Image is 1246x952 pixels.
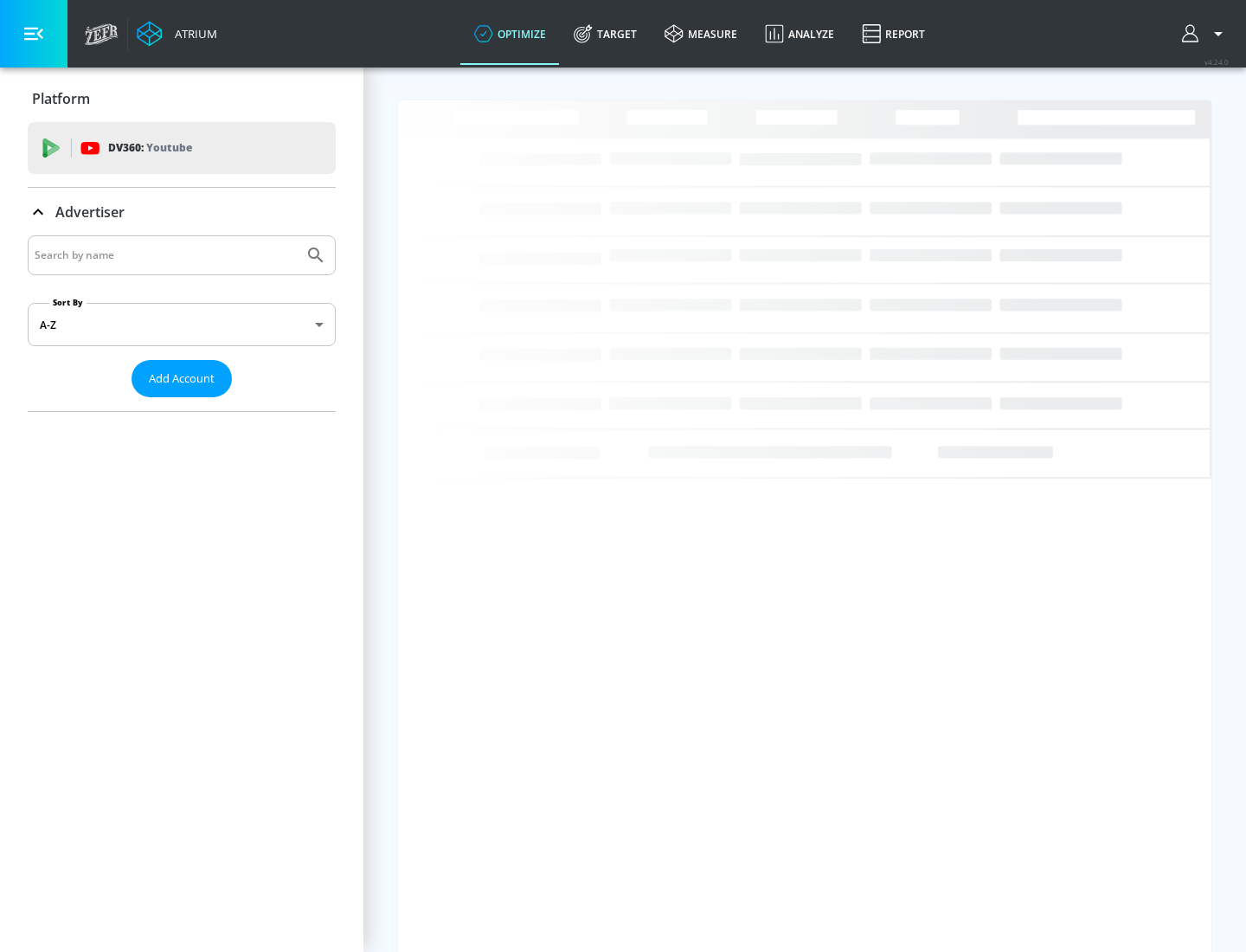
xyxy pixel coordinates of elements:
[1204,57,1229,67] span: v 4.24.0
[28,188,336,236] div: Advertiser
[32,89,90,108] p: Platform
[49,297,87,308] label: Sort By
[132,360,232,397] button: Add Account
[28,397,336,411] nav: list of Advertiser
[137,21,217,47] a: Atrium
[108,138,192,158] p: DV360:
[35,244,297,267] input: Search by name
[28,74,336,123] div: Platform
[28,122,336,174] div: DV360: Youtube
[460,3,560,65] a: optimize
[168,26,217,42] div: Atrium
[55,203,125,222] p: Advertiser
[28,235,336,411] div: Advertiser
[28,303,336,346] div: A-Z
[146,138,192,157] p: Youtube
[560,3,651,65] a: Target
[751,3,848,65] a: Analyze
[651,3,751,65] a: measure
[149,369,215,389] span: Add Account
[848,3,939,65] a: Report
